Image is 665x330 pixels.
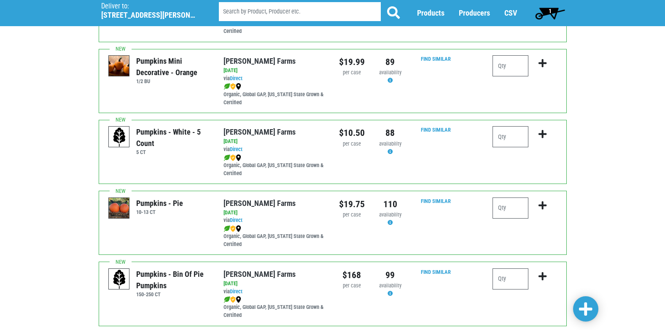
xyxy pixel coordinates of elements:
a: Direct [230,217,242,223]
span: availability [379,282,401,289]
a: [PERSON_NAME] Farms [223,199,296,208]
img: map_marker-0e94453035b3232a4d21701695807de9.png [236,154,241,161]
div: Organic, Global GAP, [US_STATE] State Grown & Certified [223,83,326,107]
img: placeholder-variety-43d6402dacf2d531de610a020419775a.svg [109,127,130,148]
div: via [223,216,326,225]
img: safety-e55c860ca8c00a9c171001a62a92dabd.png [230,225,236,232]
div: 89 [377,55,403,69]
a: Products [417,9,444,18]
a: 1 [531,5,569,22]
img: map_marker-0e94453035b3232a4d21701695807de9.png [236,225,241,232]
input: Qty [493,55,528,76]
img: safety-e55c860ca8c00a9c171001a62a92dabd.png [230,83,236,90]
a: Find Similar [421,269,451,275]
a: Pumpkins Mini Decorative - Orange [109,62,130,70]
div: [DATE] [223,209,326,217]
img: leaf-e5c59151409436ccce96b2ca1b28e03c.png [223,154,230,161]
div: per case [339,69,365,77]
h6: 10-13 CT [136,209,183,215]
a: Direct [230,75,242,81]
img: thumbnail-1243a1f1afb6ea77f95596dc4315903c.png [109,56,130,77]
a: CSV [504,9,517,18]
a: Pumpkins - Pie [109,204,130,211]
a: Find Similar [421,198,451,204]
div: per case [339,282,365,290]
img: placeholder-variety-43d6402dacf2d531de610a020419775a.svg [109,269,130,290]
img: map_marker-0e94453035b3232a4d21701695807de9.png [236,296,241,303]
span: availability [379,211,401,218]
span: availability [379,69,401,76]
div: Pumpkins - White - 5 count [136,126,211,149]
div: $168 [339,268,365,282]
h6: 5 CT [136,149,211,155]
img: safety-e55c860ca8c00a9c171001a62a92dabd.png [230,296,236,303]
a: Find Similar [421,56,451,62]
div: Pumpkins - Bin of Pie Pumpkins [136,268,211,291]
a: Producers [459,9,490,18]
div: Organic, Global GAP, [US_STATE] State Grown & Certified [223,154,326,178]
div: Organic, Global GAP, [US_STATE] State Grown & Certified [223,225,326,249]
div: via [223,146,326,154]
a: [PERSON_NAME] Farms [223,270,296,279]
div: via [223,288,326,296]
div: [DATE] [223,138,326,146]
div: via [223,75,326,83]
div: 99 [377,268,403,282]
input: Qty [493,268,528,289]
div: $19.99 [339,55,365,69]
img: thumbnail-f402428343f8077bd364b9150d8c865c.png [109,198,130,219]
div: 88 [377,126,403,140]
a: [PERSON_NAME] Farms [223,57,296,65]
input: Search by Product, Producer etc. [219,3,381,22]
div: Pumpkins Mini Decorative - Orange [136,55,211,78]
div: Organic, Global GAP, [US_STATE] State Grown & Certified [223,296,326,320]
img: leaf-e5c59151409436ccce96b2ca1b28e03c.png [223,83,230,90]
h5: [STREET_ADDRESS][PERSON_NAME] [101,11,197,20]
div: $19.75 [339,197,365,211]
a: Find Similar [421,127,451,133]
img: leaf-e5c59151409436ccce96b2ca1b28e03c.png [223,296,230,303]
img: leaf-e5c59151409436ccce96b2ca1b28e03c.png [223,225,230,232]
a: Direct [230,288,242,295]
div: [DATE] [223,67,326,75]
div: 110 [377,197,403,211]
h6: 1/2 BU [136,78,211,84]
div: [DATE] [223,280,326,288]
input: Qty [493,126,528,147]
p: Deliver to: [101,2,197,11]
img: map_marker-0e94453035b3232a4d21701695807de9.png [236,83,241,90]
h6: 150-250 CT [136,291,211,298]
div: per case [339,211,365,219]
img: safety-e55c860ca8c00a9c171001a62a92dabd.png [230,154,236,161]
span: availability [379,141,401,147]
div: Pumpkins - Pie [136,197,183,209]
div: $10.50 [339,126,365,140]
div: per case [339,140,365,148]
input: Qty [493,197,528,219]
a: [PERSON_NAME] Farms [223,127,296,136]
span: 1 [549,8,552,14]
a: Direct [230,146,242,152]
